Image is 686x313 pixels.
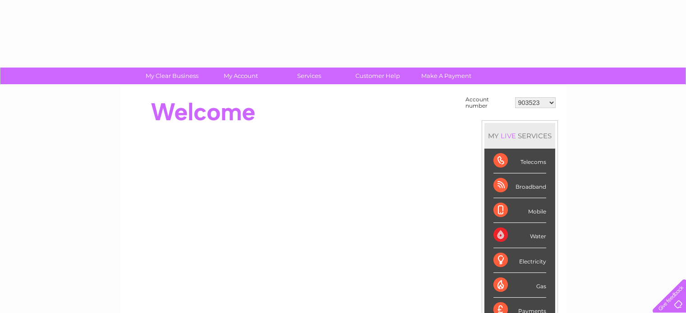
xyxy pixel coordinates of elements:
a: Customer Help [341,68,415,84]
div: Broadband [493,173,546,198]
div: Water [493,223,546,248]
td: Account number [463,94,513,111]
div: Electricity [493,248,546,273]
div: MY SERVICES [484,123,555,149]
a: My Clear Business [135,68,209,84]
a: Make A Payment [409,68,483,84]
div: Mobile [493,198,546,223]
a: My Account [203,68,278,84]
div: LIVE [499,132,518,140]
a: Services [272,68,346,84]
div: Telecoms [493,149,546,173]
div: Gas [493,273,546,298]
